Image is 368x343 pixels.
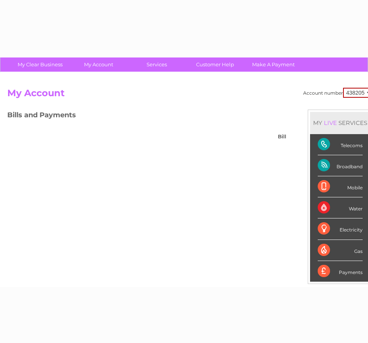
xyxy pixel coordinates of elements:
[318,134,363,155] div: Telecoms
[7,110,286,123] h3: Bills and Payments
[318,176,363,197] div: Mobile
[67,57,130,72] a: My Account
[318,261,363,282] div: Payments
[183,57,247,72] a: Customer Help
[8,57,72,72] a: My Clear Business
[318,218,363,240] div: Electricity
[318,197,363,218] div: Water
[242,57,305,72] a: Make A Payment
[278,134,286,139] h4: Bill
[318,240,363,261] div: Gas
[125,57,188,72] a: Services
[322,119,338,126] div: LIVE
[318,155,363,176] div: Broadband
